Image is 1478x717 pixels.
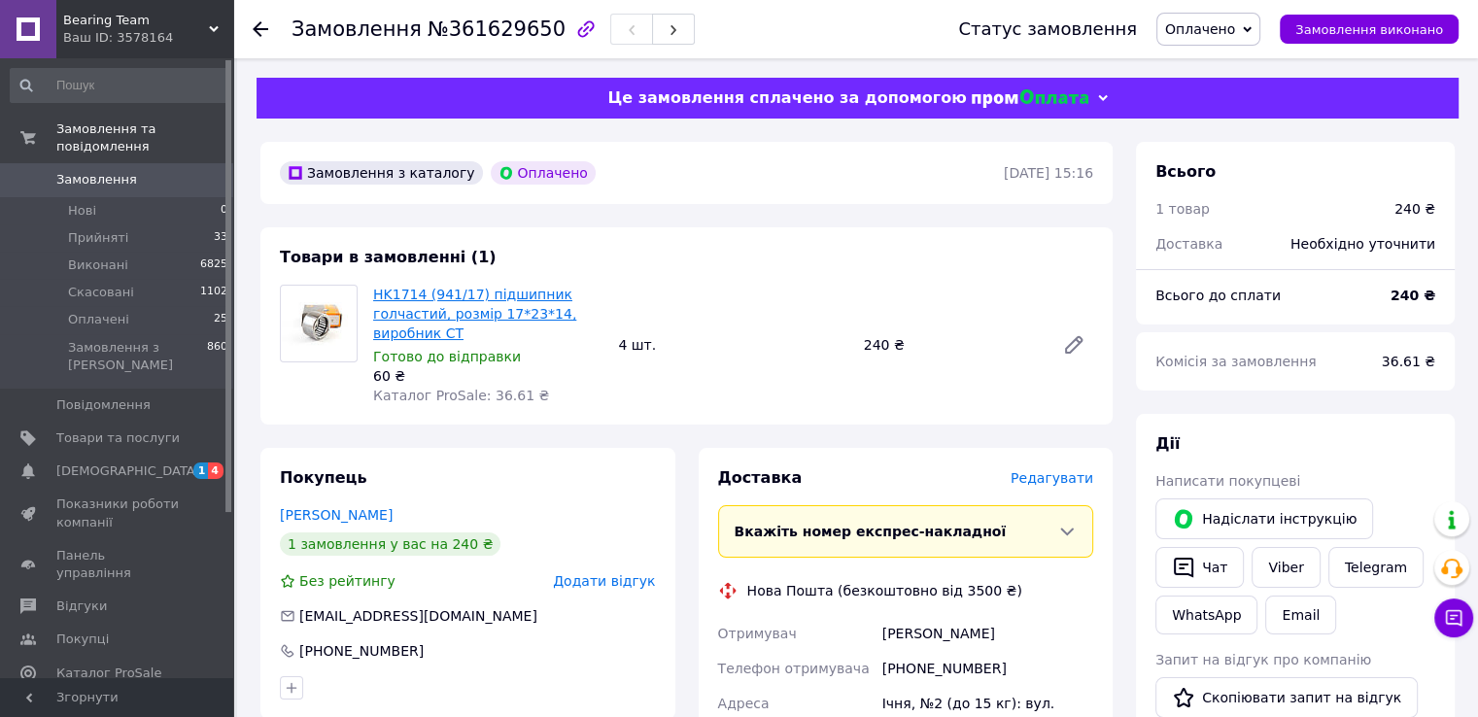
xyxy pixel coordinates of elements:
[1155,162,1216,181] span: Всього
[1434,598,1473,637] button: Чат з покупцем
[1155,201,1210,217] span: 1 товар
[56,462,200,480] span: [DEMOGRAPHIC_DATA]
[280,507,393,523] a: [PERSON_NAME]
[972,89,1088,108] img: evopay logo
[68,256,128,274] span: Виконані
[1011,470,1093,486] span: Редагувати
[1295,22,1443,37] span: Замовлення виконано
[373,349,521,364] span: Готово до відправки
[1155,596,1257,634] a: WhatsApp
[56,665,161,682] span: Каталог ProSale
[742,581,1027,600] div: Нова Пошта (безкоштовно від 3500 ₴)
[200,256,227,274] span: 6825
[553,573,655,589] span: Додати відгук
[10,68,229,103] input: Пошук
[56,631,109,648] span: Покупці
[280,532,500,556] div: 1 замовлення у вас на 240 ₴
[1155,498,1373,539] button: Надіслати інструкцію
[1155,354,1317,369] span: Комісія за замовлення
[56,120,233,155] span: Замовлення та повідомлення
[1155,473,1300,489] span: Написати покупцеві
[1155,434,1180,453] span: Дії
[718,661,870,676] span: Телефон отримувача
[68,284,134,301] span: Скасовані
[1155,288,1281,303] span: Всього до сплати
[56,495,180,530] span: Показники роботи компанії
[373,366,602,386] div: 60 ₴
[735,524,1007,539] span: Вкажіть номер експрес-накладної
[1155,236,1222,252] span: Доставка
[1054,325,1093,364] a: Редагувати
[68,311,129,328] span: Оплачені
[428,17,566,41] span: №361629650
[280,248,497,266] span: Товари в замовленні (1)
[878,616,1097,651] div: [PERSON_NAME]
[878,651,1097,686] div: [PHONE_NUMBER]
[1155,652,1371,667] span: Запит на відгук про компанію
[1265,596,1336,634] button: Email
[207,339,227,374] span: 860
[373,287,576,341] a: HK1714 (941/17) підшипник голчастий, розмір 17*23*14, виробник CT
[299,608,537,624] span: [EMAIL_ADDRESS][DOMAIN_NAME]
[214,311,227,328] span: 25
[292,17,422,41] span: Замовлення
[281,302,357,345] img: HK1714 (941/17) підшипник голчастий, розмір 17*23*14, виробник CT
[193,462,209,479] span: 1
[1394,199,1435,219] div: 240 ₴
[297,641,426,661] div: [PHONE_NUMBER]
[208,462,223,479] span: 4
[1155,547,1244,588] button: Чат
[56,429,180,447] span: Товари та послуги
[1382,354,1435,369] span: 36.61 ₴
[56,597,107,615] span: Відгуки
[1391,288,1435,303] b: 240 ₴
[68,229,128,247] span: Прийняті
[718,468,803,487] span: Доставка
[68,339,207,374] span: Замовлення з [PERSON_NAME]
[373,388,549,403] span: Каталог ProSale: 36.61 ₴
[1279,222,1447,265] div: Необхідно уточнити
[280,161,483,185] div: Замовлення з каталогу
[200,284,227,301] span: 1102
[56,547,180,582] span: Панель управління
[280,468,367,487] span: Покупець
[610,331,855,358] div: 4 шт.
[856,331,1047,358] div: 240 ₴
[221,202,227,220] span: 0
[607,88,966,107] span: Це замовлення сплачено за допомогою
[1165,21,1235,37] span: Оплачено
[1004,165,1093,181] time: [DATE] 15:16
[63,12,209,29] span: Bearing Team
[56,171,137,188] span: Замовлення
[68,202,96,220] span: Нові
[253,19,268,39] div: Повернутися назад
[214,229,227,247] span: 33
[1328,547,1424,588] a: Telegram
[718,696,770,711] span: Адреса
[63,29,233,47] div: Ваш ID: 3578164
[56,396,151,414] span: Повідомлення
[491,161,596,185] div: Оплачено
[1252,547,1320,588] a: Viber
[718,626,797,641] span: Отримувач
[958,19,1137,39] div: Статус замовлення
[1280,15,1459,44] button: Замовлення виконано
[299,573,395,589] span: Без рейтингу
